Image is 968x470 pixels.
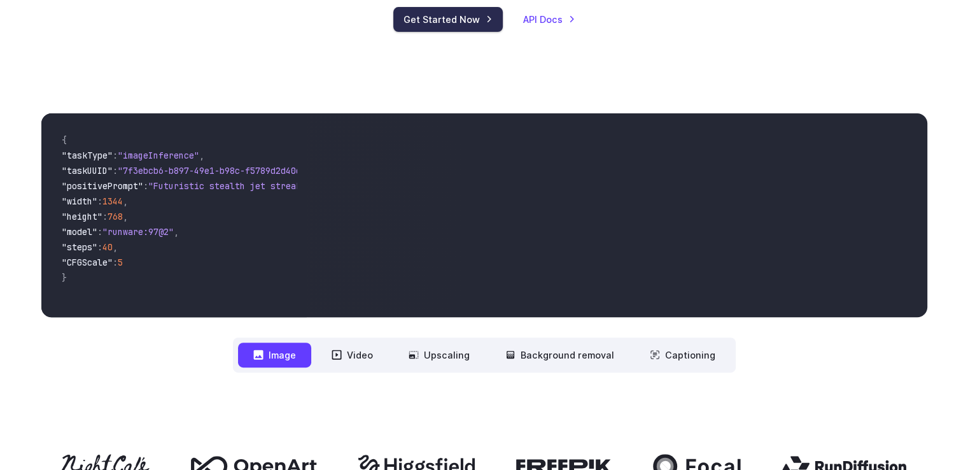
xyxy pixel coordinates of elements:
[148,180,612,192] span: "Futuristic stealth jet streaking through a neon-lit cityscape with glowing purple exhaust"
[118,150,199,161] span: "imageInference"
[102,196,123,207] span: 1344
[97,196,102,207] span: :
[635,343,731,367] button: Captioning
[113,241,118,253] span: ,
[393,7,503,32] a: Get Started Now
[62,196,97,207] span: "width"
[108,211,123,222] span: 768
[118,165,311,176] span: "7f3ebcb6-b897-49e1-b98c-f5789d2d40d7"
[393,343,485,367] button: Upscaling
[118,257,123,268] span: 5
[102,226,174,238] span: "runware:97@2"
[174,226,179,238] span: ,
[62,226,97,238] span: "model"
[113,257,118,268] span: :
[62,211,102,222] span: "height"
[102,211,108,222] span: :
[102,241,113,253] span: 40
[123,211,128,222] span: ,
[316,343,388,367] button: Video
[62,134,67,146] span: {
[62,241,97,253] span: "steps"
[97,241,102,253] span: :
[62,180,143,192] span: "positivePrompt"
[113,150,118,161] span: :
[62,257,113,268] span: "CFGScale"
[199,150,204,161] span: ,
[238,343,311,367] button: Image
[97,226,102,238] span: :
[143,180,148,192] span: :
[523,12,575,27] a: API Docs
[62,165,113,176] span: "taskUUID"
[62,150,113,161] span: "taskType"
[113,165,118,176] span: :
[62,272,67,283] span: }
[123,196,128,207] span: ,
[490,343,629,367] button: Background removal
